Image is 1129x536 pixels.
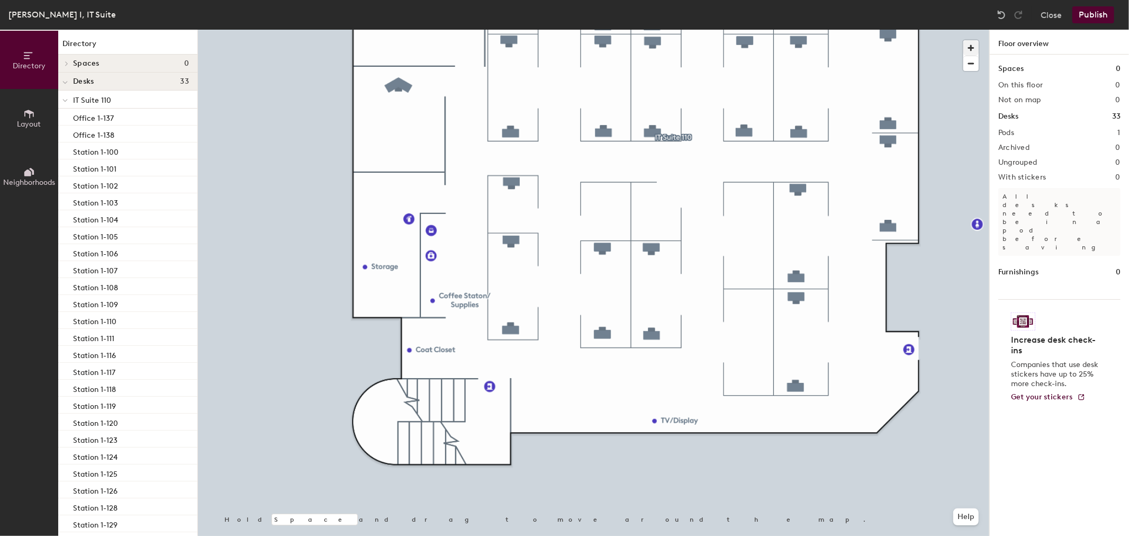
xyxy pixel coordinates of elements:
[1011,393,1086,402] a: Get your stickers
[73,162,116,174] p: Station 1-101
[73,128,114,140] p: Office 1-138
[73,111,114,123] p: Office 1-137
[998,81,1043,90] h2: On this floor
[1116,173,1121,182] h2: 0
[73,297,118,309] p: Station 1-109
[73,517,118,530] p: Station 1-129
[1116,144,1121,152] h2: 0
[184,59,189,68] span: 0
[1116,81,1121,90] h2: 0
[990,30,1129,55] h1: Floor overview
[1116,63,1121,75] h1: 0
[58,38,197,55] h1: Directory
[998,111,1018,122] h1: Desks
[8,8,116,21] div: [PERSON_NAME] I, IT Suite
[1011,335,1101,356] h4: Increase desk check-ins
[73,382,116,394] p: Station 1-118
[73,450,118,462] p: Station 1-124
[1011,392,1073,401] span: Get your stickers
[73,77,94,86] span: Desks
[998,63,1024,75] h1: Spaces
[1072,6,1114,23] button: Publish
[998,266,1038,278] h1: Furnishings
[13,61,46,70] span: Directory
[998,188,1121,256] p: All desks need to be in a pod before saving
[73,348,116,360] p: Station 1-116
[73,416,118,428] p: Station 1-120
[73,433,118,445] p: Station 1-123
[73,195,118,208] p: Station 1-103
[73,467,118,479] p: Station 1-125
[1041,6,1062,23] button: Close
[73,59,100,68] span: Spaces
[73,365,115,377] p: Station 1-117
[73,263,118,275] p: Station 1-107
[73,501,118,513] p: Station 1-128
[180,77,189,86] span: 33
[73,212,118,225] p: Station 1-104
[73,145,119,157] p: Station 1-100
[998,158,1037,167] h2: Ungrouped
[73,229,118,242] p: Station 1-105
[73,399,116,411] p: Station 1-119
[998,129,1014,137] h2: Pods
[73,96,111,105] span: IT Suite 110
[73,331,114,343] p: Station 1-111
[998,96,1041,104] h2: Not on map
[73,280,118,292] p: Station 1-108
[73,246,118,258] p: Station 1-106
[1116,266,1121,278] h1: 0
[998,144,1029,152] h2: Archived
[998,173,1046,182] h2: With stickers
[17,120,41,129] span: Layout
[1116,158,1121,167] h2: 0
[73,314,116,326] p: Station 1-110
[73,178,118,191] p: Station 1-102
[1011,312,1035,330] img: Sticker logo
[1118,129,1121,137] h2: 1
[996,10,1007,20] img: Undo
[73,484,118,496] p: Station 1-126
[1013,10,1024,20] img: Redo
[1116,96,1121,104] h2: 0
[953,508,979,525] button: Help
[1112,111,1121,122] h1: 33
[3,178,55,187] span: Neighborhoods
[1011,360,1101,389] p: Companies that use desk stickers have up to 25% more check-ins.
